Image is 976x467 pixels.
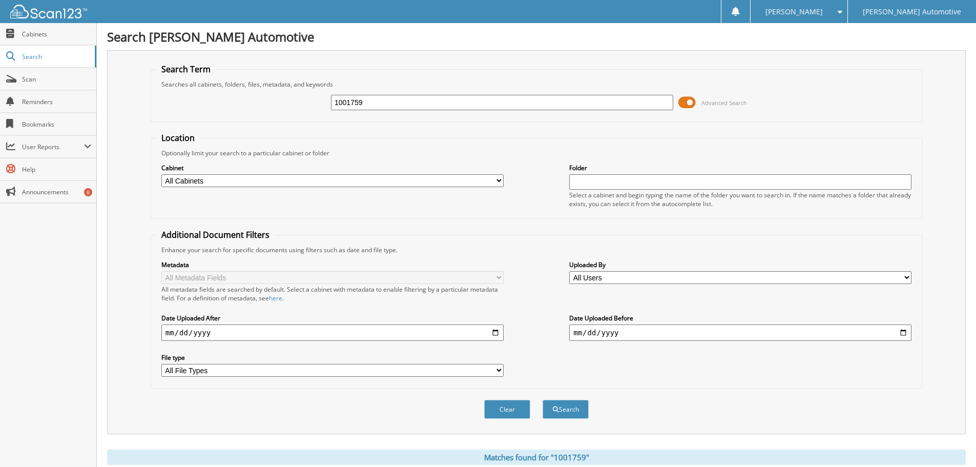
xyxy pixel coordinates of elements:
label: Date Uploaded After [161,314,504,322]
input: start [161,324,504,341]
img: scan123-logo-white.svg [10,5,87,18]
span: Reminders [22,97,91,106]
span: Scan [22,75,91,84]
label: Folder [569,164,911,172]
span: Announcements [22,188,91,196]
span: Bookmarks [22,120,91,129]
input: end [569,324,911,341]
div: Matches found for "1001759" [107,450,966,465]
button: Search [543,400,589,419]
div: Enhance your search for specific documents using filters such as date and file type. [156,246,917,254]
div: Searches all cabinets, folders, files, metadata, and keywords [156,80,917,89]
div: Select a cabinet and begin typing the name of the folder you want to search in. If the name match... [569,191,911,208]
span: Advanced Search [701,99,747,107]
legend: Additional Document Filters [156,229,275,240]
span: Help [22,165,91,174]
legend: Search Term [156,64,216,75]
a: here [269,294,282,302]
legend: Location [156,132,200,144]
label: File type [161,353,504,362]
button: Clear [484,400,530,419]
label: Metadata [161,260,504,269]
span: Cabinets [22,30,91,38]
label: Date Uploaded Before [569,314,911,322]
span: User Reports [22,143,84,151]
span: Search [22,52,90,61]
span: [PERSON_NAME] Automotive [863,9,961,15]
div: All metadata fields are searched by default. Select a cabinet with metadata to enable filtering b... [161,285,504,302]
div: 8 [84,188,92,196]
h1: Search [PERSON_NAME] Automotive [107,28,966,45]
span: [PERSON_NAME] [765,9,823,15]
div: Optionally limit your search to a particular cabinet or folder [156,149,917,157]
label: Cabinet [161,164,504,172]
label: Uploaded By [569,260,911,269]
